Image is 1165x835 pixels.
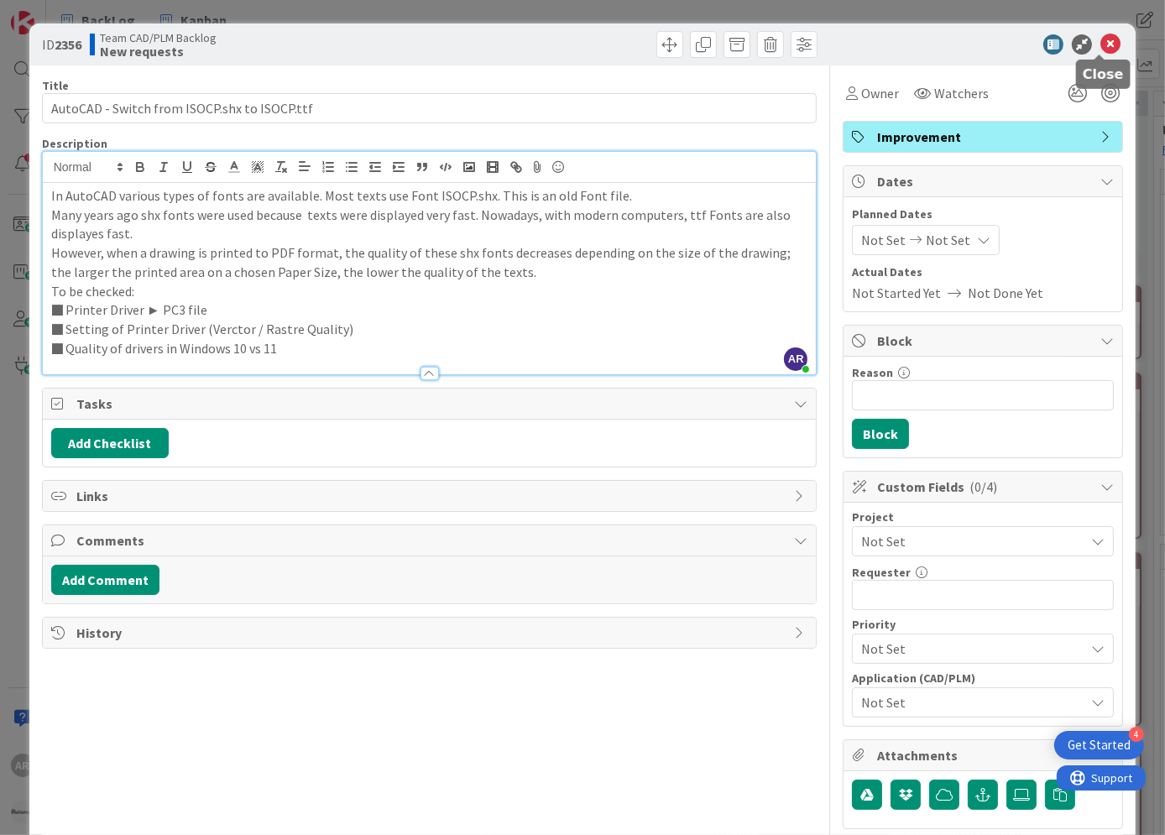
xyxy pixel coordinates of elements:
[852,618,1114,630] div: Priority
[51,320,808,339] p: ■ Setting of Printer Driver (Verctor / Rastre Quality)
[969,478,997,495] span: ( 0/4 )
[877,171,1092,191] span: Dates
[861,530,1076,553] span: Not Set
[51,339,808,358] p: ■ Quality of drivers in Windows 10 vs 11
[852,419,909,449] button: Block
[55,36,81,53] b: 2356
[76,486,786,506] span: Links
[852,511,1114,523] div: Project
[100,31,217,44] span: Team CAD/PLM Backlog
[42,136,107,151] span: Description
[51,428,169,458] button: Add Checklist
[852,206,1114,223] span: Planned Dates
[1068,737,1131,754] div: Get Started
[968,283,1043,303] span: Not Done Yet
[51,282,808,301] p: To be checked:
[51,243,808,281] p: However, when a drawing is printed to PDF format, the quality of these shx fonts decreases depend...
[877,745,1092,765] span: Attachments
[76,530,786,551] span: Comments
[877,127,1092,147] span: Improvement
[51,565,159,595] button: Add Comment
[76,623,786,643] span: History
[51,300,808,320] p: ■ Printer Driver ► PC3 file
[1054,731,1144,759] div: Open Get Started checklist, remaining modules: 4
[100,44,217,58] b: New requests
[861,83,899,103] span: Owner
[784,347,807,371] span: AR
[42,78,69,93] label: Title
[852,264,1114,281] span: Actual Dates
[852,672,1114,684] div: Application (CAD/PLM)
[1129,727,1144,742] div: 4
[852,365,893,380] label: Reason
[852,283,941,303] span: Not Started Yet
[42,93,818,123] input: type card name here...
[42,34,81,55] span: ID
[51,186,808,206] p: In AutoCAD various types of fonts are available. Most texts use Font ISOCP.shx. This is an old Fo...
[51,206,808,243] p: Many years ago shx fonts were used because texts were displayed very fast. Nowadays, with modern ...
[861,230,906,250] span: Not Set
[861,637,1076,660] span: Not Set
[76,394,786,414] span: Tasks
[934,83,989,103] span: Watchers
[926,230,970,250] span: Not Set
[35,3,76,23] span: Support
[1083,66,1124,82] h5: Close
[852,565,911,580] label: Requester
[861,692,1084,712] span: Not Set
[877,477,1092,497] span: Custom Fields
[877,331,1092,351] span: Block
